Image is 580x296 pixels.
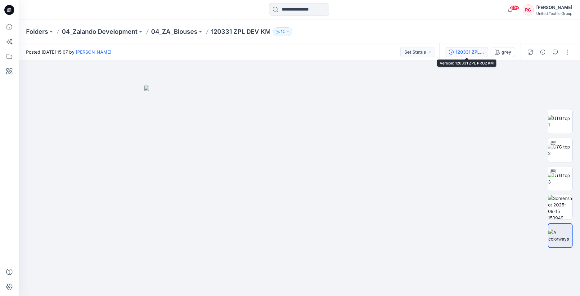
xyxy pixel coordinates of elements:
[151,27,197,36] a: 04_ZA_Blouses
[548,195,572,219] img: Screenshot 2025-09-15 150949
[211,27,271,36] p: 120331 ZPL DEV KM
[491,47,515,57] button: grey
[281,28,285,35] p: 12
[536,4,572,11] div: [PERSON_NAME]
[26,27,48,36] a: Folders
[273,27,292,36] button: 12
[523,4,534,15] div: RG
[501,49,511,55] div: grey
[536,11,572,16] div: United Textile Group
[510,5,519,10] span: 99+
[548,172,572,185] img: UTG top 3
[548,115,572,128] img: UTG top 1
[456,49,484,55] div: 120331 ZPL PRO2 KM
[62,27,137,36] a: 04_Zalando Development
[538,47,548,57] button: Details
[548,144,572,157] img: UTG top 2
[26,49,111,55] span: Posted [DATE] 15:07 by
[548,229,572,242] img: All colorways
[76,49,111,55] a: [PERSON_NAME]
[445,47,488,57] button: 120331 ZPL PRO2 KM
